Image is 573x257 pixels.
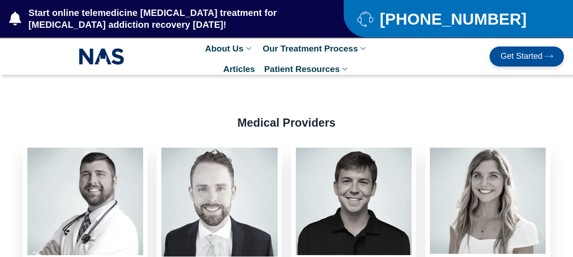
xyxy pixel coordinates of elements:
span: Start online telemedicine [MEDICAL_DATA] treatment for [MEDICAL_DATA] addiction recovery [DATE]! [26,7,308,31]
a: Our Treatment Process [258,38,372,59]
img: NAS_email_signature-removebg-preview.png [79,46,124,67]
img: Emily Burdette national addiction specialists provider [430,148,546,254]
a: Patient Resources [259,59,354,79]
img: Dr josh Davenport National Addiction specialists provider [27,148,143,255]
span: Get Started [501,52,542,61]
a: About Us [201,38,258,59]
a: [PHONE_NUMBER] [357,11,550,27]
a: Articles [219,59,260,79]
a: Start online telemedicine [MEDICAL_DATA] treatment for [MEDICAL_DATA] addiction recovery [DATE]! [9,7,307,31]
span: [PHONE_NUMBER] [377,13,527,25]
h2: Medical Providers [73,116,500,129]
a: Get Started [490,46,564,67]
img: Benjamin-Crisp-PA- National Addiction Specialists Provider [161,148,277,257]
img: Timothy Schorkopf national addiction specialists provider [296,148,412,255]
